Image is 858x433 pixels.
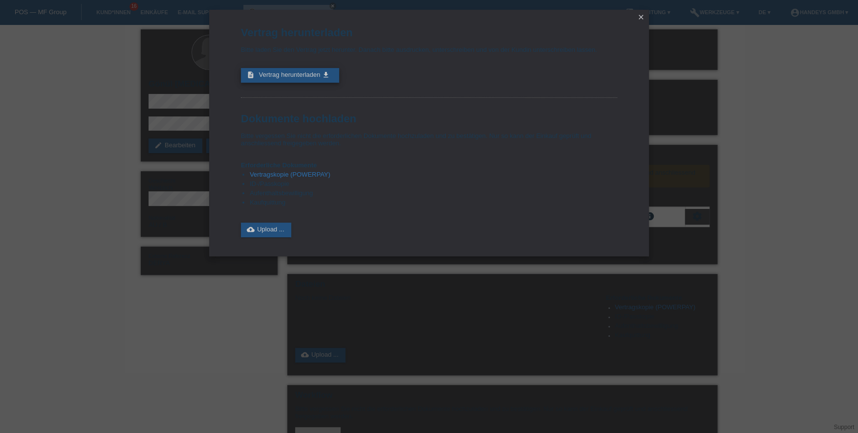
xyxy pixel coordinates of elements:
a: description Vertrag herunterladen get_app [241,68,339,83]
li: ID-/Passkopie [250,180,617,189]
i: description [247,71,255,79]
h1: Dokumente hochladen [241,113,617,125]
h1: Vertrag herunterladen [241,26,617,39]
i: get_app [322,71,330,79]
i: cloud_upload [247,226,255,233]
i: close [637,13,645,21]
li: Aufenthaltsbewilligung [250,189,617,199]
a: Vertragskopie (POWERPAY) [250,171,330,178]
h4: Erforderliche Dokumente [241,161,617,169]
li: Kaufquittung [250,199,617,208]
span: Vertrag herunterladen [259,71,321,78]
p: Bitte vergessen Sie nicht die erforderlichen Dokumente hochzuladen und zu bestätigen. Nur so kann... [241,132,617,147]
a: close [635,12,647,23]
p: Bitte laden Sie den Vertrag jetzt herunter. Danach bitte ausdrucken, unterschreiben und von der K... [241,46,617,53]
a: cloud_uploadUpload ... [241,223,291,237]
